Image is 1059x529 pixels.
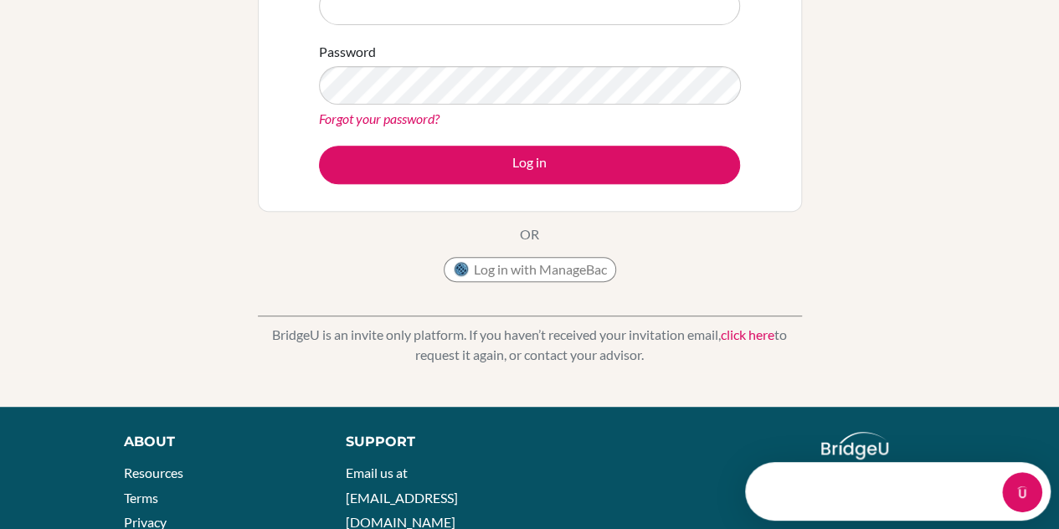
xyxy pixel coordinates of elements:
[258,325,802,365] p: BridgeU is an invite only platform. If you haven’t received your invitation email, to request it ...
[319,42,376,62] label: Password
[18,28,275,45] div: The team typically replies in a few minutes.
[444,257,616,282] button: Log in with ManageBac
[124,490,158,506] a: Terms
[821,432,889,460] img: logo_white@2x-f4f0deed5e89b7ecb1c2cc34c3e3d731f90f0f143d5ea2071677605dd97b5244.png
[124,465,183,480] a: Resources
[346,432,513,452] div: Support
[18,14,275,28] div: Need help?
[520,224,539,244] p: OR
[745,462,1051,521] iframe: Intercom live chat discovery launcher
[319,110,440,126] a: Forgot your password?
[124,432,308,452] div: About
[1002,472,1042,512] iframe: Intercom live chat
[7,7,324,53] div: Open Intercom Messenger
[721,326,774,342] a: click here
[319,146,740,184] button: Log in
